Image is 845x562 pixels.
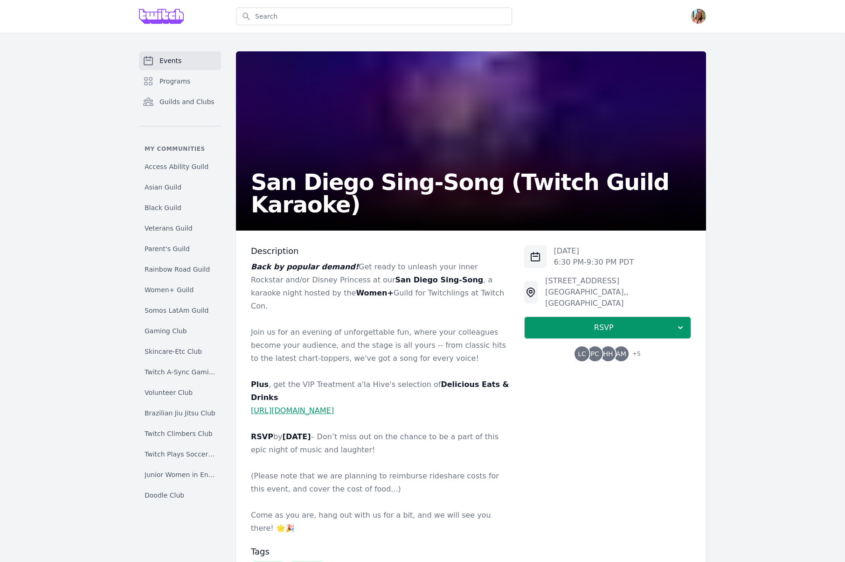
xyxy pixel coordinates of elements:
[139,92,221,111] a: Guilds and Clubs
[139,384,221,401] a: Volunteer Club
[554,246,634,257] p: [DATE]
[145,183,181,192] span: Asian Guild
[395,275,484,284] strong: San Diego Sing-Song
[251,406,334,415] a: [URL][DOMAIN_NAME]
[145,367,215,377] span: Twitch A-Sync Gaming (TAG) Club
[251,246,509,257] h3: Description
[139,51,221,511] nav: Sidebar
[145,306,208,315] span: Somos LatAm Guild
[251,509,509,535] p: Come as you are, hang out with us for a bit, and we will see you there! 🌟🎉
[145,388,193,397] span: Volunteer Club
[139,364,221,380] a: Twitch A-Sync Gaming (TAG) Club
[554,257,634,268] p: 6:30 PM - 9:30 PM PDT
[251,470,509,496] p: (Please note that we are planning to reimburse rideshare costs for this event, and cover the cost...
[145,491,184,500] span: Doodle Club
[603,351,613,357] span: HH
[139,158,221,175] a: Access Ability Guild
[283,432,311,441] strong: [DATE]
[139,145,221,153] p: My communities
[145,203,181,212] span: Black Guild
[545,276,628,308] span: [STREET_ADDRESS][GEOGRAPHIC_DATA], , [GEOGRAPHIC_DATA]
[145,285,194,295] span: Women+ Guild
[532,322,676,333] span: RSVP
[356,288,393,297] strong: Women+
[627,348,641,361] span: + 5
[145,224,193,233] span: Veterans Guild
[145,408,215,418] span: Brazilian Jiu Jitsu Club
[139,323,221,339] a: Gaming Club
[139,302,221,319] a: Somos LatAm Guild
[578,351,586,357] span: LC
[251,546,509,557] h3: Tags
[251,378,509,404] p: , get the VIP Treatment a'la Hive's selection of
[139,446,221,463] a: Twitch Plays Soccer Club
[251,262,359,271] em: Back by popular demand!
[145,429,213,438] span: Twitch Climbers Club
[159,97,215,106] span: Guilds and Clubs
[145,450,215,459] span: Twitch Plays Soccer Club
[251,171,691,216] h2: San Diego Sing-Song (Twitch Guild Karaoke)
[139,507,221,524] a: Writers Club
[251,380,269,389] strong: Plus
[139,261,221,278] a: Rainbow Road Guild
[139,220,221,237] a: Veterans Guild
[139,281,221,298] a: Women+ Guild
[251,326,509,365] p: Join us for an evening of unforgettable fun, where your colleagues become your audience, and the ...
[251,432,273,441] strong: RSVP
[139,487,221,504] a: Doodle Club
[145,244,190,253] span: Parent's Guild
[159,56,181,65] span: Events
[139,9,184,24] img: Grove
[139,72,221,91] a: Programs
[591,351,599,357] span: PC
[251,260,509,313] p: Get ready to unleash your inner Rockstar and/or Disney Princess at our , a karaoke night hosted b...
[139,51,221,70] a: Events
[251,430,509,457] p: by – Don’t miss out on the chance to be a part of this epic night of music and laughter!
[139,343,221,360] a: Skincare-Etc Club
[139,405,221,421] a: Brazilian Jiu Jitsu Club
[139,199,221,216] a: Black Guild
[139,425,221,442] a: Twitch Climbers Club
[616,351,626,357] span: AM
[145,470,215,479] span: Junior Women in Engineering Club
[145,265,210,274] span: Rainbow Road Guild
[145,162,208,171] span: Access Ability Guild
[236,7,512,25] input: Search
[145,347,202,356] span: Skincare-Etc Club
[139,466,221,483] a: Junior Women in Engineering Club
[145,326,187,336] span: Gaming Club
[524,316,691,339] button: RSVP
[159,77,190,86] span: Programs
[139,240,221,257] a: Parent's Guild
[139,179,221,196] a: Asian Guild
